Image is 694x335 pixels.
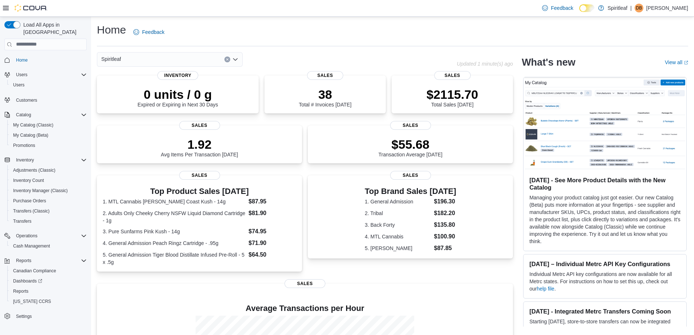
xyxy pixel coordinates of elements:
[13,312,35,321] a: Settings
[299,87,351,102] p: 38
[10,131,87,140] span: My Catalog (Beta)
[10,121,56,129] a: My Catalog (Classic)
[13,268,56,274] span: Canadian Compliance
[7,196,90,206] button: Purchase Orders
[103,198,246,205] dt: 1. MTL Cannabis [PERSON_NAME] Coast Kush - 14g
[103,304,507,313] h4: Average Transactions per Hour
[16,72,27,78] span: Users
[7,120,90,130] button: My Catalog (Classic)
[684,61,688,65] svg: External link
[103,251,246,266] dt: 5. General Admission Tiger Blood Distillate Infused Pre-Roll - 5 x .5g
[157,71,198,80] span: Inventory
[13,70,87,79] span: Users
[101,55,121,63] span: Spiritleaf
[365,210,431,217] dt: 2. Tribal
[10,81,27,89] a: Users
[537,286,554,292] a: help file
[608,4,627,12] p: Spiritleaf
[10,166,87,175] span: Adjustments (Classic)
[103,187,296,196] h3: Top Product Sales [DATE]
[10,287,87,296] span: Reports
[285,279,325,288] span: Sales
[13,312,87,321] span: Settings
[13,110,87,119] span: Catalog
[15,4,47,12] img: Cova
[365,187,456,196] h3: Top Brand Sales [DATE]
[10,297,54,306] a: [US_STATE] CCRS
[13,208,50,214] span: Transfers (Classic)
[7,216,90,226] button: Transfers
[7,296,90,307] button: [US_STATE] CCRS
[10,81,87,89] span: Users
[20,21,87,36] span: Load All Apps in [GEOGRAPHIC_DATA]
[551,4,573,12] span: Feedback
[10,196,87,205] span: Purchase Orders
[635,4,643,12] div: Dylan B
[10,287,31,296] a: Reports
[13,198,46,204] span: Purchase Orders
[13,288,28,294] span: Reports
[1,155,90,165] button: Inventory
[103,210,246,224] dt: 2. Adults Only Cheeky Cherry NSFW Liquid Diamond Cartridge - 1g
[1,311,90,322] button: Settings
[138,87,218,108] div: Expired or Expiring in Next 30 Days
[7,140,90,151] button: Promotions
[10,196,49,205] a: Purchase Orders
[16,57,28,63] span: Home
[13,178,44,183] span: Inventory Count
[539,1,576,15] a: Feedback
[10,176,87,185] span: Inventory Count
[13,96,40,105] a: Customers
[161,137,238,157] div: Avg Items Per Transaction [DATE]
[142,28,164,36] span: Feedback
[10,186,87,195] span: Inventory Manager (Classic)
[16,313,32,319] span: Settings
[7,266,90,276] button: Canadian Compliance
[161,137,238,152] p: 1.92
[248,227,296,236] dd: $74.95
[10,141,87,150] span: Promotions
[13,256,34,265] button: Reports
[248,239,296,248] dd: $71.90
[7,241,90,251] button: Cash Management
[10,277,45,285] a: Dashboards
[13,243,50,249] span: Cash Management
[10,207,52,215] a: Transfers (Classic)
[16,97,37,103] span: Customers
[390,171,431,180] span: Sales
[13,218,31,224] span: Transfers
[10,297,87,306] span: Washington CCRS
[365,233,431,240] dt: 4. MTL Cannabis
[248,197,296,206] dd: $87.95
[16,112,31,118] span: Catalog
[665,59,688,65] a: View allExternal link
[97,23,126,37] h1: Home
[427,87,478,108] div: Total Sales [DATE]
[7,80,90,90] button: Users
[10,277,87,285] span: Dashboards
[103,228,246,235] dt: 3. Pure Sunfarms Pink Kush - 14g
[390,121,431,130] span: Sales
[10,266,87,275] span: Canadian Compliance
[10,217,87,226] span: Transfers
[10,131,51,140] a: My Catalog (Beta)
[10,141,38,150] a: Promotions
[10,242,53,250] a: Cash Management
[13,132,48,138] span: My Catalog (Beta)
[16,258,31,264] span: Reports
[7,186,90,196] button: Inventory Manager (Classic)
[13,299,51,304] span: [US_STATE] CCRS
[1,94,90,105] button: Customers
[522,57,575,68] h2: What's new
[457,61,513,67] p: Updated 1 minute(s) ago
[10,176,47,185] a: Inventory Count
[13,167,55,173] span: Adjustments (Classic)
[7,130,90,140] button: My Catalog (Beta)
[434,209,456,218] dd: $182.20
[13,231,40,240] button: Operations
[13,143,35,148] span: Promotions
[16,157,34,163] span: Inventory
[179,121,220,130] span: Sales
[13,70,30,79] button: Users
